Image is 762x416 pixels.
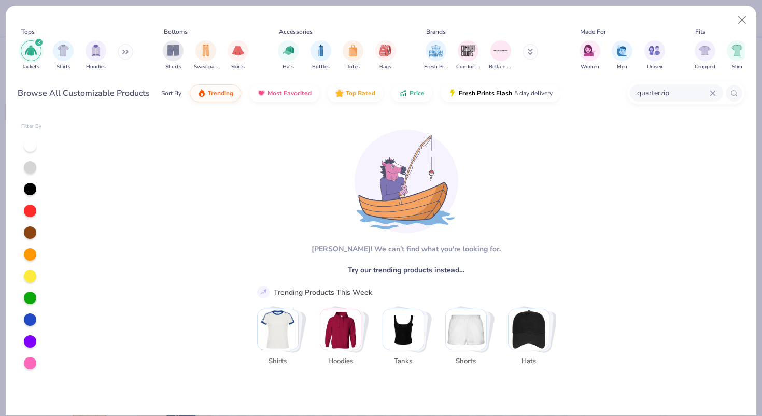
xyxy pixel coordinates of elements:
[695,63,715,71] span: Cropped
[165,63,181,71] span: Shorts
[86,63,106,71] span: Hoodies
[512,356,545,367] span: Hats
[257,309,305,370] button: Stack Card Button Shirts
[460,43,476,59] img: Comfort Colors Image
[57,63,70,71] span: Shirts
[695,27,705,36] div: Fits
[644,40,665,71] button: filter button
[194,40,218,71] button: filter button
[428,43,444,59] img: Fresh Prints Image
[456,40,480,71] button: filter button
[163,40,184,71] div: filter for Shorts
[347,63,360,71] span: Totes
[383,309,424,350] img: Tanks
[379,45,391,56] img: Bags Image
[379,63,391,71] span: Bags
[348,265,464,276] span: Try our trending products instead…
[509,309,549,350] img: Hats
[320,309,368,370] button: Stack Card Button Hoodies
[278,40,299,71] button: filter button
[489,40,513,71] div: filter for Bella + Canvas
[232,45,244,56] img: Skirts Image
[86,40,106,71] button: filter button
[446,309,486,350] img: Shorts
[311,40,331,71] button: filter button
[58,45,69,56] img: Shirts Image
[375,40,396,71] div: filter for Bags
[335,89,344,97] img: TopRated.gif
[25,45,37,56] img: Jackets Image
[441,84,560,102] button: Fresh Prints Flash5 day delivery
[311,40,331,71] div: filter for Bottles
[323,356,357,367] span: Hoodies
[86,40,106,71] div: filter for Hoodies
[164,27,188,36] div: Bottoms
[699,45,711,56] img: Cropped Image
[312,63,330,71] span: Bottles
[320,309,361,350] img: Hoodies
[228,40,248,71] div: filter for Skirts
[18,87,150,99] div: Browse All Customizable Products
[581,63,599,71] span: Women
[612,40,632,71] button: filter button
[580,27,606,36] div: Made For
[580,40,600,71] div: filter for Women
[315,45,327,56] img: Bottles Image
[267,89,312,97] span: Most Favorited
[21,123,42,131] div: Filter By
[732,63,742,71] span: Slim
[90,45,102,56] img: Hoodies Image
[21,40,41,71] div: filter for Jackets
[445,309,493,370] button: Stack Card Button Shorts
[584,45,596,56] img: Women Image
[346,89,375,97] span: Top Rated
[375,40,396,71] button: filter button
[163,40,184,71] button: filter button
[343,40,363,71] div: filter for Totes
[612,40,632,71] div: filter for Men
[448,89,457,97] img: flash.gif
[53,40,74,71] div: filter for Shirts
[283,45,294,56] img: Hats Image
[21,40,41,71] button: filter button
[508,309,556,370] button: Stack Card Button Hats
[194,63,218,71] span: Sweatpants
[727,40,747,71] div: filter for Slim
[355,130,458,233] img: Loading...
[283,63,294,71] span: Hats
[208,89,233,97] span: Trending
[200,45,211,56] img: Sweatpants Image
[514,88,553,99] span: 5 day delivery
[636,87,710,99] input: Try "T-Shirt"
[449,356,483,367] span: Shorts
[456,40,480,71] div: filter for Comfort Colors
[644,40,665,71] div: filter for Unisex
[328,84,383,102] button: Top Rated
[727,40,747,71] button: filter button
[278,40,299,71] div: filter for Hats
[489,40,513,71] button: filter button
[383,309,430,370] button: Stack Card Button Tanks
[161,89,181,98] div: Sort By
[231,63,245,71] span: Skirts
[459,89,512,97] span: Fresh Prints Flash
[456,63,480,71] span: Comfort Colors
[228,40,248,71] button: filter button
[424,63,448,71] span: Fresh Prints
[261,356,294,367] span: Shirts
[426,27,446,36] div: Brands
[648,45,660,56] img: Unisex Image
[312,243,501,254] div: [PERSON_NAME]! We can't find what you're looking for.
[249,84,319,102] button: Most Favorited
[616,45,628,56] img: Men Image
[489,63,513,71] span: Bella + Canvas
[194,40,218,71] div: filter for Sweatpants
[617,63,627,71] span: Men
[424,40,448,71] button: filter button
[23,63,39,71] span: Jackets
[257,89,265,97] img: most_fav.gif
[386,356,420,367] span: Tanks
[197,89,206,97] img: trending.gif
[493,43,509,59] img: Bella + Canvas Image
[279,27,313,36] div: Accessories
